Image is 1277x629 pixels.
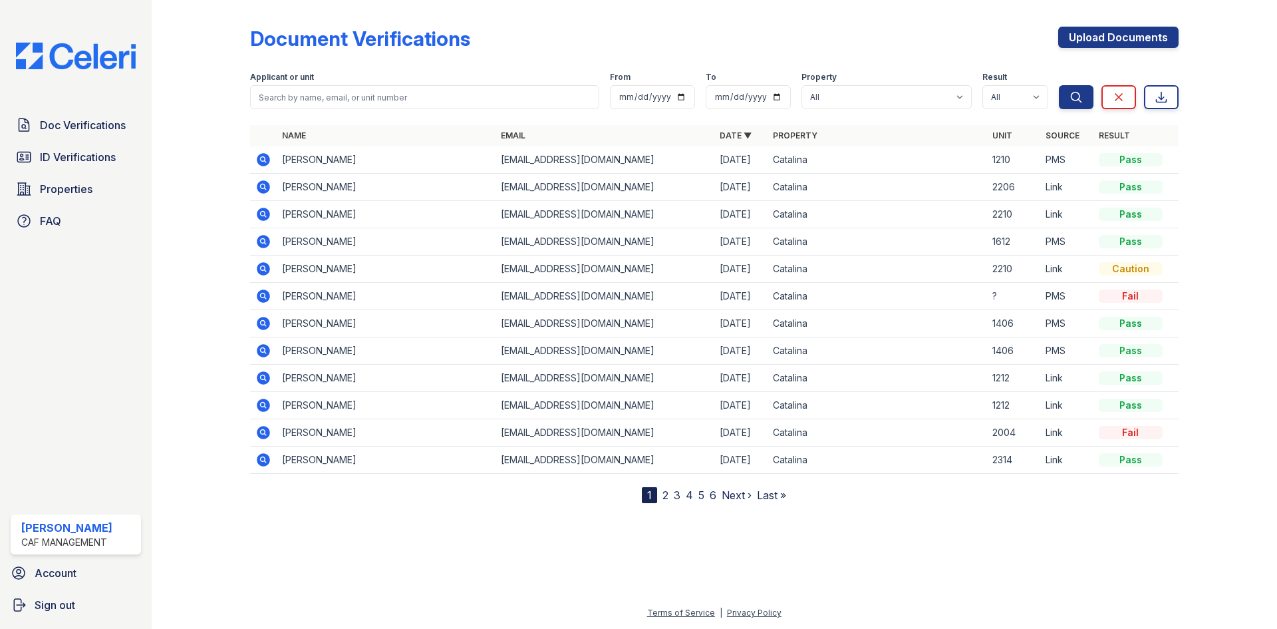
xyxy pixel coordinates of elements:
[992,130,1012,140] a: Unit
[496,201,714,228] td: [EMAIL_ADDRESS][DOMAIN_NAME]
[1040,201,1093,228] td: Link
[987,447,1040,474] td: 2314
[11,144,141,170] a: ID Verifications
[250,72,314,83] label: Applicant or unit
[714,174,768,201] td: [DATE]
[277,283,496,310] td: [PERSON_NAME]
[982,72,1007,83] label: Result
[987,201,1040,228] td: 2210
[282,130,306,140] a: Name
[768,174,986,201] td: Catalina
[714,447,768,474] td: [DATE]
[987,419,1040,447] td: 2004
[496,146,714,174] td: [EMAIL_ADDRESS][DOMAIN_NAME]
[1040,419,1093,447] td: Link
[987,174,1040,201] td: 2206
[277,337,496,365] td: [PERSON_NAME]
[496,447,714,474] td: [EMAIL_ADDRESS][DOMAIN_NAME]
[1099,317,1163,330] div: Pass
[277,228,496,256] td: [PERSON_NAME]
[768,337,986,365] td: Catalina
[40,181,92,197] span: Properties
[496,337,714,365] td: [EMAIL_ADDRESS][DOMAIN_NAME]
[21,520,112,536] div: [PERSON_NAME]
[1099,453,1163,467] div: Pass
[647,608,715,618] a: Terms of Service
[1099,290,1163,303] div: Fail
[1040,365,1093,392] td: Link
[5,592,146,618] a: Sign out
[277,447,496,474] td: [PERSON_NAME]
[757,489,786,502] a: Last »
[768,392,986,419] td: Catalina
[768,447,986,474] td: Catalina
[1040,337,1093,365] td: PMS
[250,27,470,51] div: Document Verifications
[722,489,752,502] a: Next ›
[1099,399,1163,412] div: Pass
[1099,130,1130,140] a: Result
[277,174,496,201] td: [PERSON_NAME]
[714,365,768,392] td: [DATE]
[714,228,768,256] td: [DATE]
[1040,174,1093,201] td: Link
[714,201,768,228] td: [DATE]
[1046,130,1079,140] a: Source
[1040,447,1093,474] td: Link
[773,130,817,140] a: Property
[987,256,1040,283] td: 2210
[1099,180,1163,194] div: Pass
[768,283,986,310] td: Catalina
[720,608,722,618] div: |
[714,310,768,337] td: [DATE]
[277,365,496,392] td: [PERSON_NAME]
[1099,426,1163,439] div: Fail
[987,228,1040,256] td: 1612
[277,256,496,283] td: [PERSON_NAME]
[496,283,714,310] td: [EMAIL_ADDRESS][DOMAIN_NAME]
[662,489,668,502] a: 2
[714,419,768,447] td: [DATE]
[1040,228,1093,256] td: PMS
[496,256,714,283] td: [EMAIL_ADDRESS][DOMAIN_NAME]
[11,112,141,138] a: Doc Verifications
[277,310,496,337] td: [PERSON_NAME]
[1040,283,1093,310] td: PMS
[1099,153,1163,166] div: Pass
[710,489,716,502] a: 6
[35,597,75,613] span: Sign out
[987,310,1040,337] td: 1406
[768,310,986,337] td: Catalina
[21,536,112,549] div: CAF Management
[714,283,768,310] td: [DATE]
[714,146,768,174] td: [DATE]
[5,43,146,69] img: CE_Logo_Blue-a8612792a0a2168367f1c8372b55b34899dd931a85d93a1a3d3e32e68fde9ad4.png
[1099,344,1163,357] div: Pass
[642,487,657,503] div: 1
[768,146,986,174] td: Catalina
[496,310,714,337] td: [EMAIL_ADDRESS][DOMAIN_NAME]
[768,228,986,256] td: Catalina
[277,146,496,174] td: [PERSON_NAME]
[768,419,986,447] td: Catalina
[727,608,781,618] a: Privacy Policy
[987,392,1040,419] td: 1212
[1040,146,1093,174] td: PMS
[5,560,146,586] a: Account
[801,72,837,83] label: Property
[987,337,1040,365] td: 1406
[1099,262,1163,276] div: Caution
[277,419,496,447] td: [PERSON_NAME]
[250,85,599,109] input: Search by name, email, or unit number
[40,117,126,133] span: Doc Verifications
[1040,392,1093,419] td: Link
[35,565,76,581] span: Account
[698,489,704,502] a: 5
[686,489,693,502] a: 4
[674,489,680,502] a: 3
[1099,235,1163,248] div: Pass
[1099,371,1163,385] div: Pass
[987,146,1040,174] td: 1210
[501,130,525,140] a: Email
